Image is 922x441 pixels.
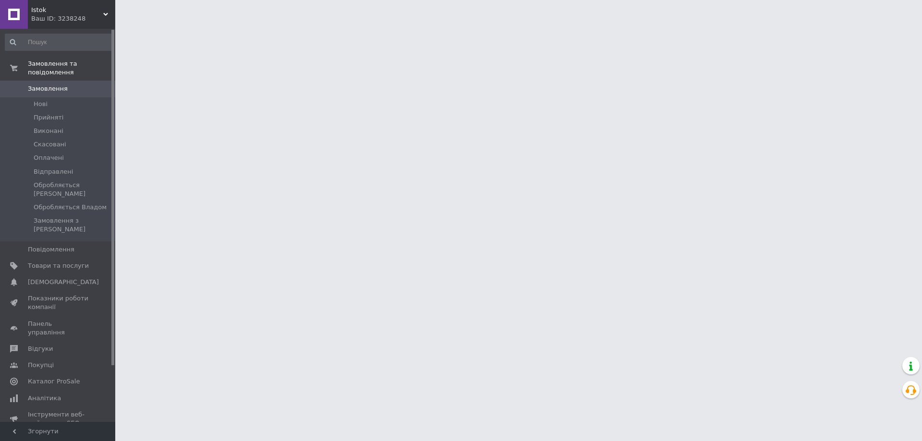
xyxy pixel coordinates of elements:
[31,14,115,23] div: Ваш ID: 3238248
[28,294,89,311] span: Показники роботи компанії
[28,410,89,428] span: Інструменти веб-майстра та SEO
[28,377,80,386] span: Каталог ProSale
[34,167,73,176] span: Відправлені
[28,320,89,337] span: Панель управління
[34,181,112,198] span: Обробляється [PERSON_NAME]
[28,361,54,369] span: Покупці
[28,245,74,254] span: Повідомлення
[5,34,113,51] input: Пошук
[34,216,112,234] span: Замовлення з [PERSON_NAME]
[28,278,99,286] span: [DEMOGRAPHIC_DATA]
[28,84,68,93] span: Замовлення
[31,6,103,14] span: Istok
[34,127,63,135] span: Виконані
[28,394,61,403] span: Аналітика
[34,140,66,149] span: Скасовані
[34,154,64,162] span: Оплачені
[28,345,53,353] span: Відгуки
[34,113,63,122] span: Прийняті
[28,60,115,77] span: Замовлення та повідомлення
[34,100,48,108] span: Нові
[28,262,89,270] span: Товари та послуги
[34,203,107,212] span: Обробляється Владом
